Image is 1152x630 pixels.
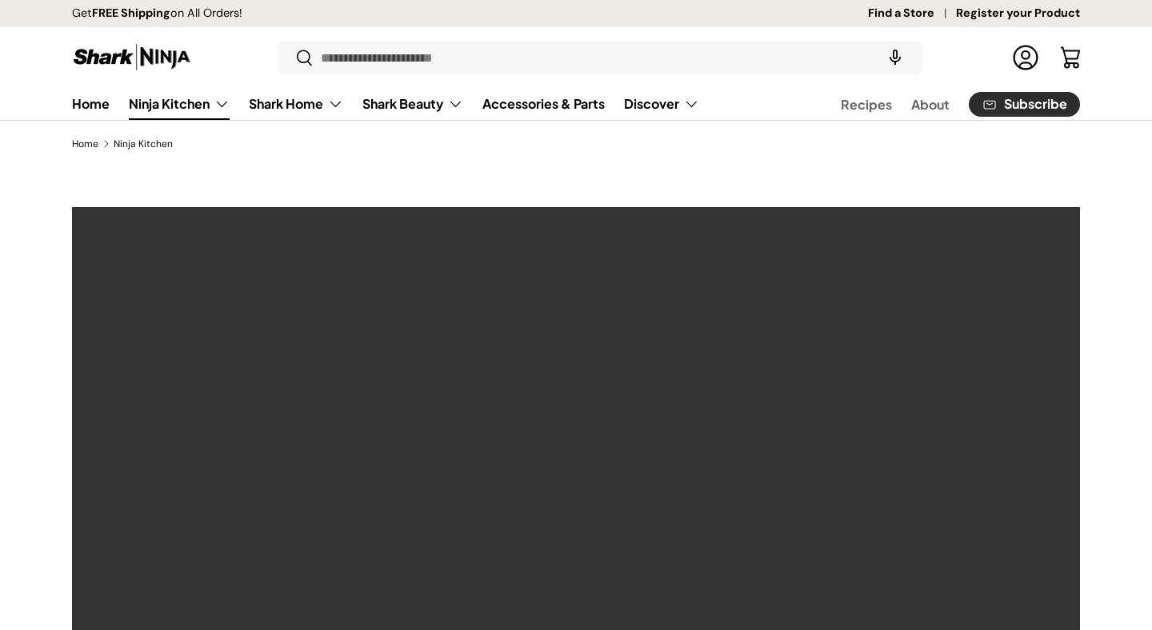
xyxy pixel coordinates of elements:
[72,139,98,149] a: Home
[911,89,950,120] a: About
[72,137,1080,151] nav: Breadcrumbs
[969,92,1080,117] a: Subscribe
[239,88,353,120] summary: Shark Home
[956,5,1080,22] a: Register your Product
[72,5,242,22] p: Get on All Orders!
[353,88,473,120] summary: Shark Beauty
[92,6,170,20] strong: FREE Shipping
[129,88,230,120] a: Ninja Kitchen
[72,42,192,73] img: Shark Ninja Philippines
[624,88,699,120] a: Discover
[802,88,1080,120] nav: Secondary
[119,88,239,120] summary: Ninja Kitchen
[614,88,709,120] summary: Discover
[870,40,921,75] speech-search-button: Search by voice
[841,89,892,120] a: Recipes
[114,139,173,149] a: Ninja Kitchen
[72,88,699,120] nav: Primary
[72,88,110,119] a: Home
[482,88,605,119] a: Accessories & Parts
[249,88,343,120] a: Shark Home
[868,5,956,22] a: Find a Store
[1004,98,1067,110] span: Subscribe
[362,88,463,120] a: Shark Beauty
